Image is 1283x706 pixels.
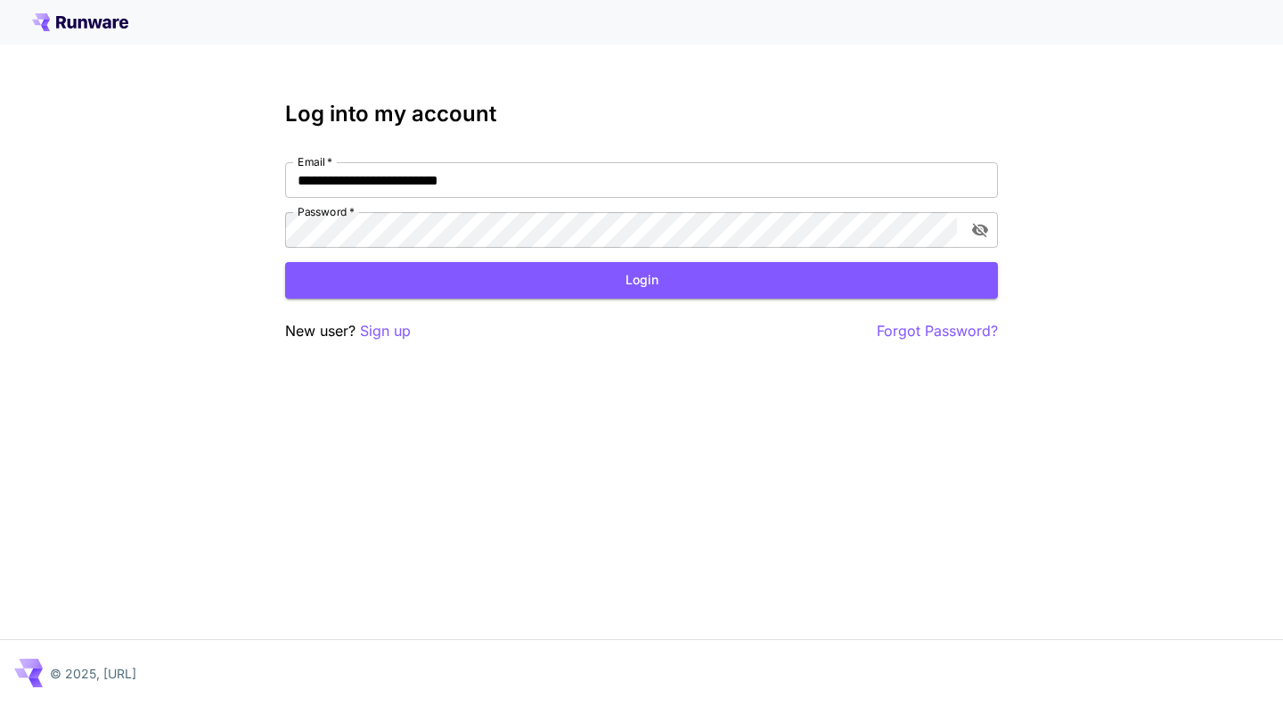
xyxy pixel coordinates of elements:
[285,102,998,127] h3: Log into my account
[285,320,411,342] p: New user?
[50,664,136,683] p: © 2025, [URL]
[298,204,355,219] label: Password
[285,262,998,299] button: Login
[360,320,411,342] button: Sign up
[298,154,332,169] label: Email
[964,214,996,246] button: toggle password visibility
[877,320,998,342] button: Forgot Password?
